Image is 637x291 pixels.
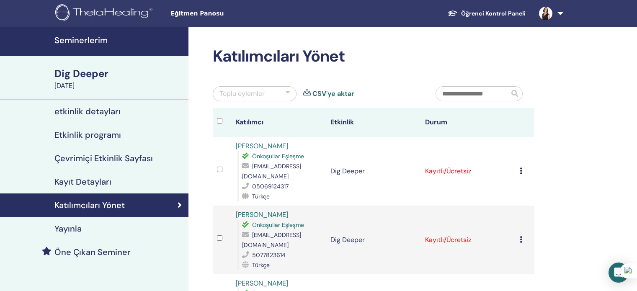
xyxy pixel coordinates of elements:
h2: Katılımcıları Yönet [213,47,534,66]
a: CSV'ye aktar [312,89,354,99]
a: Dig Deeper[DATE] [49,67,188,91]
span: Türkçe [252,193,270,200]
th: Katılımcı [232,108,326,137]
h4: Yayınla [54,224,82,234]
img: logo.png [55,4,155,23]
td: Dig Deeper [326,137,421,206]
span: 05069124317 [252,183,289,190]
span: [EMAIL_ADDRESS][DOMAIN_NAME] [242,162,301,180]
h4: Etkinlik programı [54,130,121,140]
span: Önkoşullar Eşleşme [252,221,304,229]
h4: Seminerlerim [54,35,183,45]
span: Türkçe [252,261,270,269]
div: Toplu eylemler [219,89,265,99]
h4: Öne Çıkan Seminer [54,247,131,257]
h4: Çevrimiçi Etkinlik Sayfası [54,153,153,163]
span: Önkoşullar Eşleşme [252,152,304,160]
a: [PERSON_NAME] [236,142,288,150]
div: [DATE] [54,81,183,91]
h4: etkinlik detayları [54,106,121,116]
span: 5077823614 [252,251,286,259]
td: Dig Deeper [326,206,421,274]
img: default.jpg [539,7,552,20]
span: Eğitmen Panosu [170,9,296,18]
div: Open Intercom Messenger [609,263,629,283]
span: [EMAIL_ADDRESS][DOMAIN_NAME] [242,231,301,249]
a: Öğrenci Kontrol Paneli [441,6,532,21]
a: [PERSON_NAME] [236,210,288,219]
div: Dig Deeper [54,67,183,81]
h4: Katılımcıları Yönet [54,200,125,210]
th: Durum [421,108,516,137]
a: [PERSON_NAME] [236,279,288,288]
th: Etkinlik [326,108,421,137]
h4: Kayıt Detayları [54,177,111,187]
img: graduation-cap-white.svg [448,10,458,17]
